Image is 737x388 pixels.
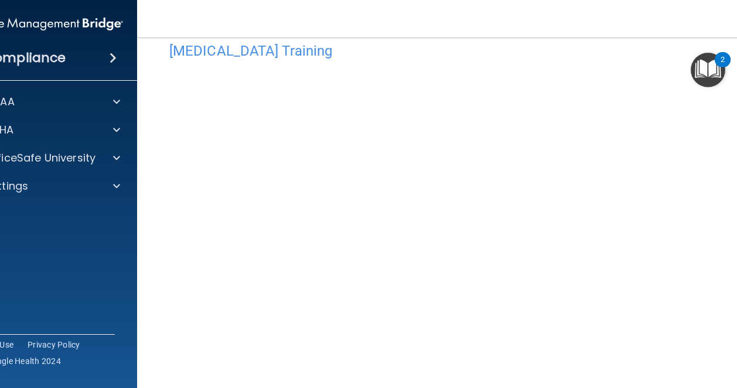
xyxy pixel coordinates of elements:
button: Open Resource Center, 2 new notifications [691,53,725,87]
div: 2 [721,60,725,75]
a: Privacy Policy [28,339,80,351]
